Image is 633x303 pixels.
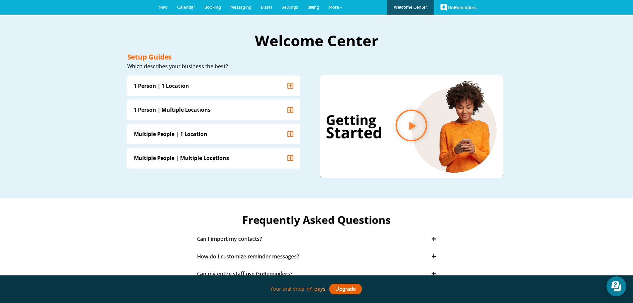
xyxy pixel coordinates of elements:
[177,5,195,10] span: Calendar
[307,5,319,10] span: Billing
[230,5,252,10] span: Messaging
[194,216,440,229] summary: Can I import my contacts?
[329,284,362,294] a: Upgrade
[204,5,221,10] span: Booking
[194,216,440,282] div: Accordion. Open links with Enter or Space, close with Escape, and navigate with Arrow Keys
[197,236,299,244] div: How do I customize reminder messages?
[395,92,428,128] div: Play Video
[310,286,325,292] a: 4 days
[197,271,225,279] div: More FAQs
[134,90,211,97] div: 1 Person | Multiple Locations
[134,138,229,145] div: Multiple People | Multiple Locations
[127,198,506,209] h2: Frequently Asked Questions
[127,17,506,32] h2: Welcome Center
[127,59,300,80] summary: 1 Person | 1 Location
[134,66,189,73] div: 1 Person | 1 Location
[197,219,262,226] div: Can I import my contacts?
[329,5,339,10] span: More
[127,131,300,152] summary: Multiple People | Multiple Locations
[194,233,440,247] summary: How do I customize reminder messages?
[127,83,300,104] summary: 1 Person | Multiple Locations
[134,114,207,121] div: Multiple People | 1 Location
[127,107,300,128] summary: Multiple People | 1 Location
[127,59,300,152] div: Accordion. Open links with Enter or Space, close with Escape, and navigate with Arrow Keys
[194,268,440,282] summary: More FAQs
[127,47,300,53] h2: Which describes your business the best?
[261,5,272,10] span: Blasts
[282,5,298,10] span: Settings
[197,254,292,261] div: Can my entire staff use GoReminders?
[158,5,168,10] span: New
[151,282,483,296] div: Your trial ends in .
[194,250,440,264] summary: Can my entire staff use GoReminders?
[606,276,626,296] iframe: Resource center
[127,37,300,44] h2: Setup Guides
